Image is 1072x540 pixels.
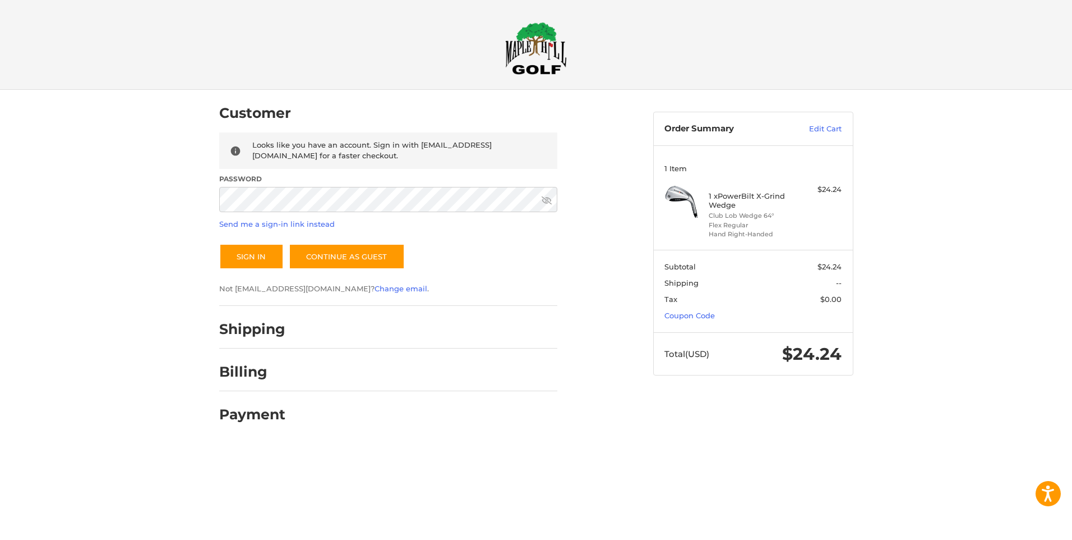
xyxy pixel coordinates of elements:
[664,311,715,320] a: Coupon Code
[219,283,557,295] p: Not [EMAIL_ADDRESS][DOMAIN_NAME]? .
[709,221,794,230] li: Flex Regular
[219,244,284,269] button: Sign In
[817,262,842,271] span: $24.24
[219,321,285,338] h2: Shipping
[664,349,709,359] span: Total (USD)
[709,211,794,221] li: Club Lob Wedge 64°
[219,174,557,184] label: Password
[797,184,842,195] div: $24.24
[252,140,492,161] span: Looks like you have an account. Sign in with [EMAIL_ADDRESS][DOMAIN_NAME] for a faster checkout.
[505,22,567,75] img: Maple Hill Golf
[375,284,427,293] a: Change email
[219,406,285,423] h2: Payment
[289,244,405,269] a: Continue as guest
[219,104,291,122] h2: Customer
[785,123,842,135] a: Edit Cart
[664,123,785,135] h3: Order Summary
[664,164,842,173] h3: 1 Item
[664,262,696,271] span: Subtotal
[664,278,699,287] span: Shipping
[709,230,794,239] li: Hand Right-Handed
[782,344,842,364] span: $24.24
[219,219,335,228] a: Send me a sign-in link instead
[820,295,842,304] span: $0.00
[219,363,285,381] h2: Billing
[664,295,677,304] span: Tax
[836,278,842,287] span: --
[709,191,794,210] h4: 1 x PowerBilt X-Grind Wedge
